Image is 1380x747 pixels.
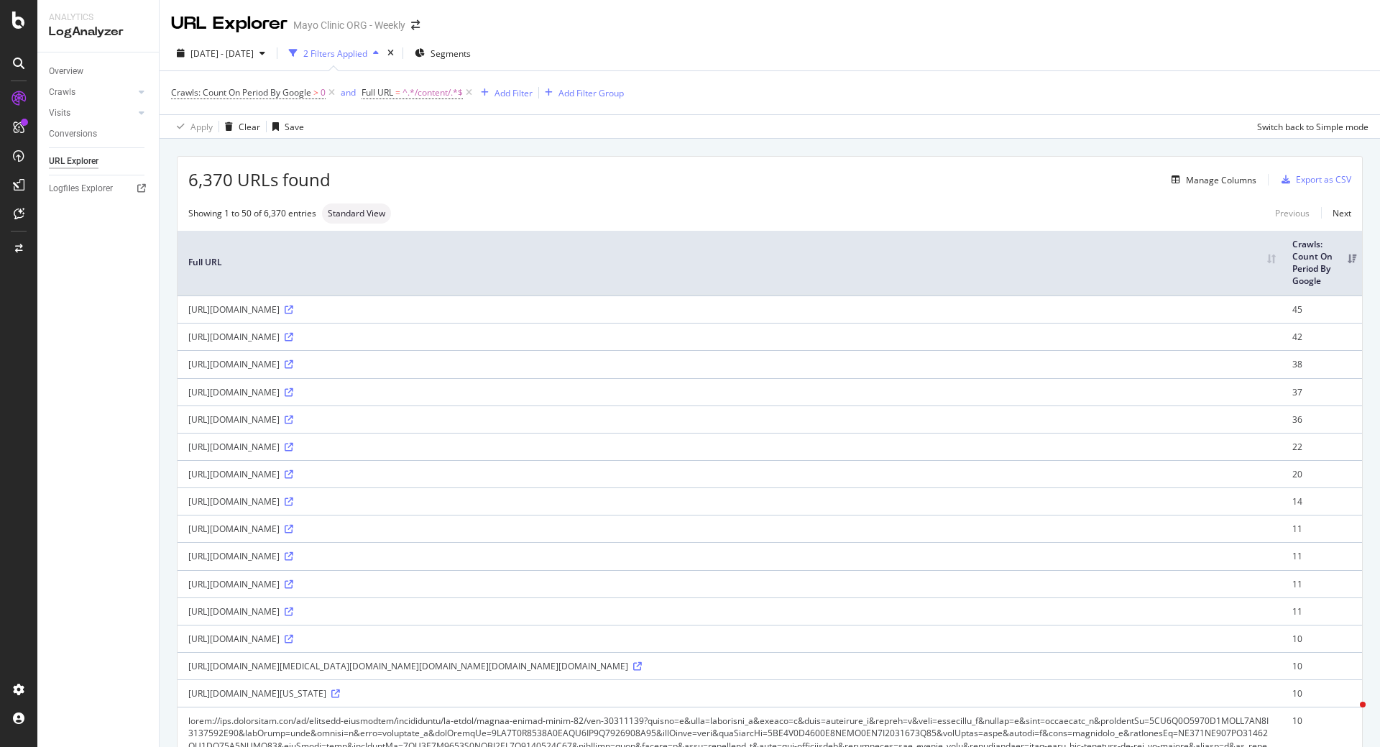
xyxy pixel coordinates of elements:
a: Crawls [49,85,134,100]
td: 37 [1282,378,1362,405]
div: Switch back to Simple mode [1257,121,1368,133]
span: 6,370 URLs found [188,168,331,192]
div: [URL][DOMAIN_NAME] [188,633,1271,645]
div: and [341,86,356,98]
a: Overview [49,64,149,79]
td: 45 [1282,295,1362,323]
button: Save [267,115,304,138]
button: Segments [409,42,477,65]
div: Save [285,121,304,133]
a: Logfiles Explorer [49,181,149,196]
div: Mayo Clinic ORG - Weekly [293,18,405,32]
div: Add Filter Group [558,87,624,99]
div: Overview [49,64,83,79]
button: Manage Columns [1166,171,1256,188]
span: Full URL [362,86,393,98]
div: Manage Columns [1186,174,1256,186]
div: Conversions [49,127,97,142]
div: Showing 1 to 50 of 6,370 entries [188,207,316,219]
div: [URL][DOMAIN_NAME] [188,605,1271,618]
td: 10 [1282,625,1362,652]
button: Switch back to Simple mode [1251,115,1368,138]
div: [URL][DOMAIN_NAME] [188,413,1271,426]
div: Logfiles Explorer [49,181,113,196]
button: Add Filter [475,84,533,101]
th: Crawls: Count On Period By Google: activate to sort column ascending [1282,231,1362,296]
a: Conversions [49,127,149,142]
div: Crawls [49,85,75,100]
div: Add Filter [494,87,533,99]
button: Clear [219,115,260,138]
div: [URL][DOMAIN_NAME] [188,495,1271,508]
div: URL Explorer [171,12,287,36]
button: Apply [171,115,213,138]
button: and [341,86,356,99]
td: 36 [1282,405,1362,433]
td: 38 [1282,350,1362,377]
div: URL Explorer [49,154,98,169]
td: 22 [1282,433,1362,460]
div: [URL][DOMAIN_NAME] [188,386,1271,398]
div: [URL][DOMAIN_NAME] [188,303,1271,316]
th: Full URL: activate to sort column ascending [178,231,1282,296]
div: neutral label [322,203,391,224]
div: [URL][DOMAIN_NAME][MEDICAL_DATA][DOMAIN_NAME][DOMAIN_NAME][DOMAIN_NAME][DOMAIN_NAME] [188,660,1271,672]
a: Visits [49,106,134,121]
div: times [385,46,397,60]
div: [URL][DOMAIN_NAME] [188,550,1271,562]
button: [DATE] - [DATE] [171,42,271,65]
a: URL Explorer [49,154,149,169]
td: 11 [1282,597,1362,625]
div: Analytics [49,12,147,24]
div: Visits [49,106,70,121]
span: > [313,86,318,98]
span: 0 [321,83,326,103]
span: Crawls: Count On Period By Google [171,86,311,98]
div: [URL][DOMAIN_NAME] [188,358,1271,370]
td: 42 [1282,323,1362,350]
span: [DATE] - [DATE] [190,47,254,60]
td: 11 [1282,542,1362,569]
a: Next [1321,203,1351,224]
div: [URL][DOMAIN_NAME] [188,441,1271,453]
div: [URL][DOMAIN_NAME][US_STATE] [188,687,1271,700]
div: arrow-right-arrow-left [411,20,420,30]
span: Standard View [328,209,385,218]
div: [URL][DOMAIN_NAME] [188,331,1271,343]
button: 2 Filters Applied [283,42,385,65]
div: Clear [239,121,260,133]
button: Add Filter Group [539,84,624,101]
td: 10 [1282,679,1362,707]
td: 10 [1282,652,1362,679]
div: 2 Filters Applied [303,47,367,60]
span: ^.*/content/.*$ [402,83,463,103]
div: LogAnalyzer [49,24,147,40]
div: [URL][DOMAIN_NAME] [188,578,1271,590]
div: Export as CSV [1296,173,1351,185]
td: 11 [1282,515,1362,542]
span: Segments [431,47,471,60]
td: 11 [1282,570,1362,597]
td: 14 [1282,487,1362,515]
div: [URL][DOMAIN_NAME] [188,468,1271,480]
div: [URL][DOMAIN_NAME] [188,523,1271,535]
button: Export as CSV [1276,168,1351,191]
iframe: Intercom live chat [1331,698,1366,733]
td: 20 [1282,460,1362,487]
div: Apply [190,121,213,133]
span: = [395,86,400,98]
